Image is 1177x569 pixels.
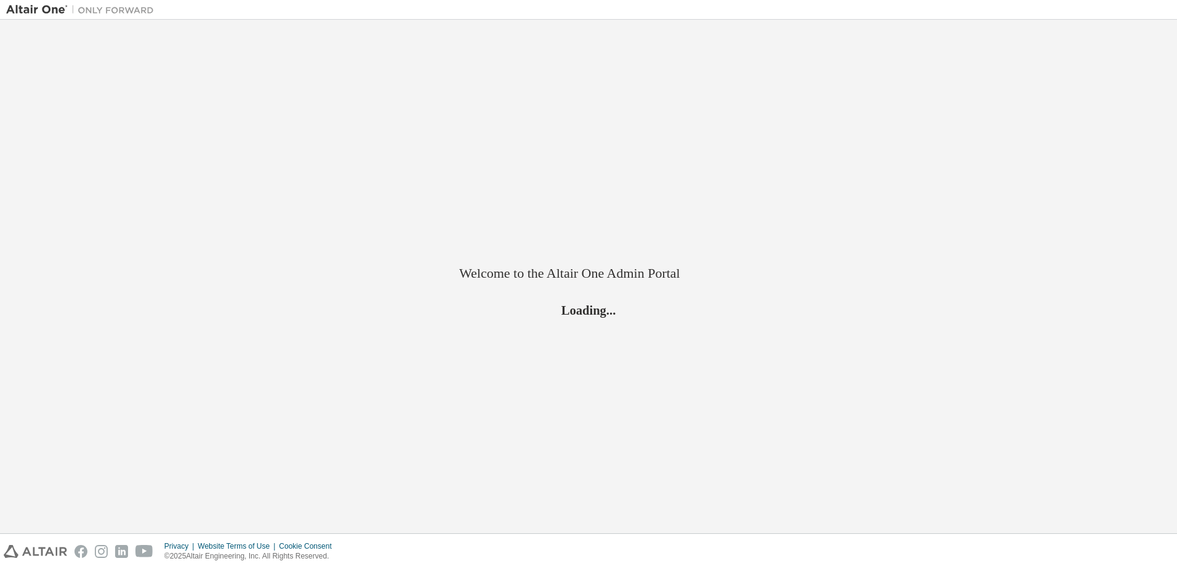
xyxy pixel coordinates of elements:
[459,302,718,318] h2: Loading...
[95,545,108,558] img: instagram.svg
[115,545,128,558] img: linkedin.svg
[198,541,279,551] div: Website Terms of Use
[459,265,718,282] h2: Welcome to the Altair One Admin Portal
[135,545,153,558] img: youtube.svg
[74,545,87,558] img: facebook.svg
[164,551,339,562] p: © 2025 Altair Engineering, Inc. All Rights Reserved.
[164,541,198,551] div: Privacy
[4,545,67,558] img: altair_logo.svg
[6,4,160,16] img: Altair One
[279,541,339,551] div: Cookie Consent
